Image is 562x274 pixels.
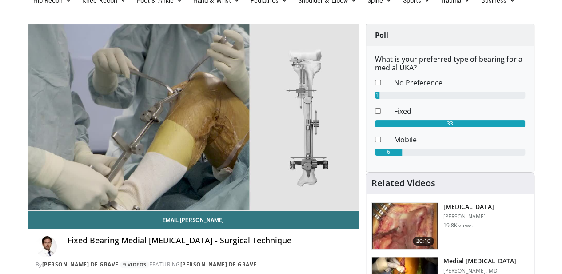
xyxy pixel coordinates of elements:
a: 9 Videos [120,261,149,269]
h3: Medial [MEDICAL_DATA] [443,257,516,266]
a: [PERSON_NAME] de Grave [180,261,257,268]
h4: Related Videos [371,178,435,189]
h4: Fixed Bearing Medial [MEDICAL_DATA] - Surgical Technique [68,236,351,246]
div: 6 [375,149,402,156]
video-js: Video Player [28,24,359,211]
dd: Mobile [387,134,532,145]
h3: [MEDICAL_DATA] [443,202,494,211]
dd: Fixed [387,106,532,117]
a: Email [PERSON_NAME] [28,211,359,229]
img: whit_3.png.150x105_q85_crop-smart_upscale.jpg [372,203,438,249]
h6: What is your preferred type of bearing for a medial UKA? [375,55,525,72]
div: By FEATURING [36,261,351,269]
p: [PERSON_NAME] [443,213,494,220]
img: Avatar [36,236,57,257]
div: 33 [375,120,525,127]
a: 20:10 [MEDICAL_DATA] [PERSON_NAME] 19.8K views [371,202,529,250]
p: 19.8K views [443,222,473,229]
a: [PERSON_NAME] de Grave [42,261,119,268]
strong: Poll [375,30,388,40]
div: 1 [375,92,379,99]
span: 20:10 [413,237,434,246]
dd: No Preference [387,77,532,88]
